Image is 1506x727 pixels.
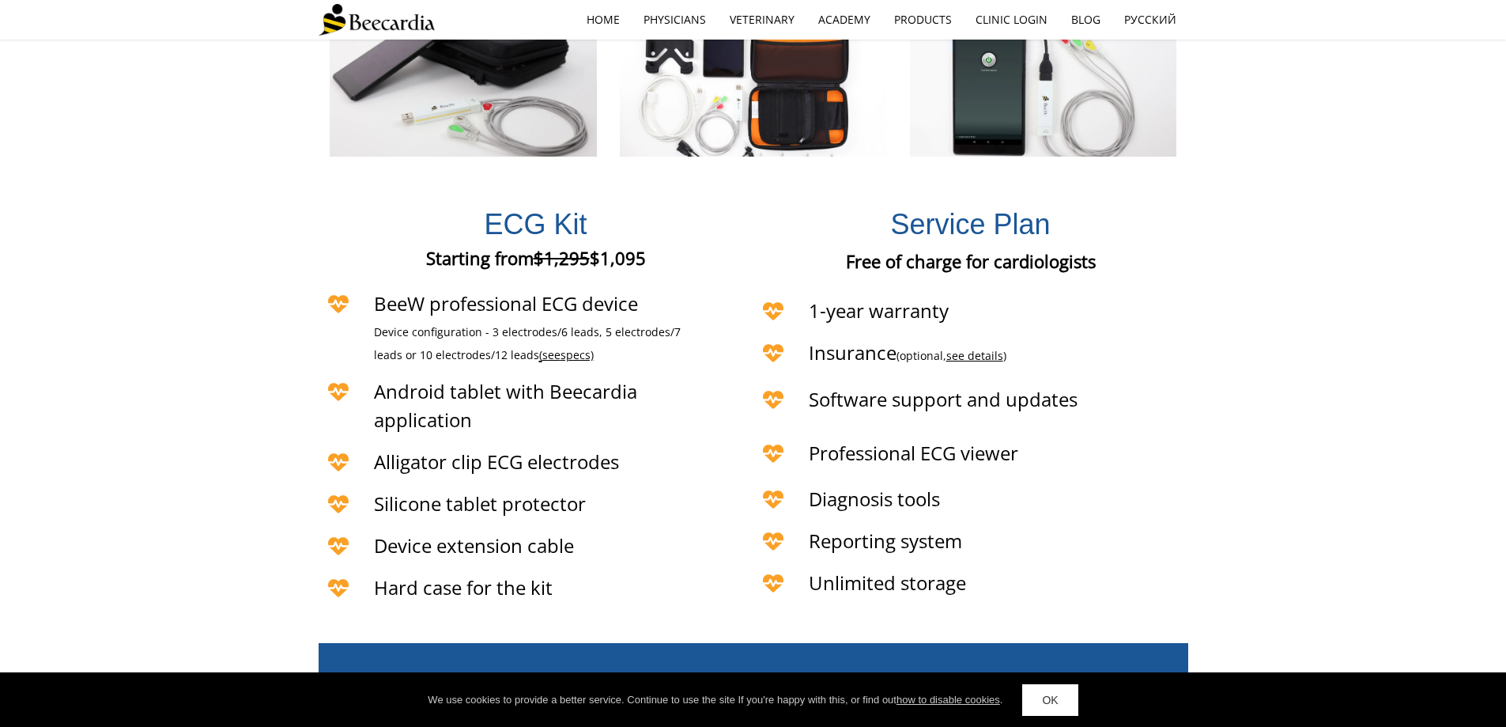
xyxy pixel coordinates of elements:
[809,386,1078,412] span: Software support and updates
[1022,684,1078,716] a: OK
[374,324,681,362] span: Device configuration - 3 electrodes/6 leads, 5 electrodes/7 leads or 10 electrodes/12 leads
[374,532,574,559] span: Device extension cable
[374,290,638,316] span: BeeW professional ECG device
[428,692,1002,708] div: We use cookies to provide a better service. Continue to use the site If you're happy with this, o...
[374,449,619,475] span: Alligator clip ECG electrodes
[809,528,962,554] span: Reporting system
[890,208,1050,240] span: Service Plan
[809,339,1006,365] span: Insurance
[374,574,553,600] span: Hard case for the kit
[882,2,964,38] a: Products
[809,486,940,512] span: Diagnosis tools
[809,297,949,324] span: 1-year warranty
[575,2,632,38] a: home
[809,570,966,596] span: Unlimited storage
[896,694,1000,706] a: how to disable cookies
[946,348,1003,363] a: see details
[806,2,882,38] a: Academy
[561,347,594,362] span: specs)
[374,378,637,433] span: Android tablet with Beecardia application
[718,2,806,38] a: Veterinary
[1112,2,1188,38] a: Русский
[484,208,587,240] span: ECG Kit
[632,2,718,38] a: Physicians
[374,490,586,517] span: Silicone tablet protector
[542,349,594,362] a: seespecs)
[319,4,435,36] img: Beecardia
[534,246,590,270] span: $1,295
[846,249,1096,273] span: Free of charge for cardiologists
[964,2,1059,38] a: Clinic Login
[1059,2,1112,38] a: Blog
[426,246,646,270] span: Starting from $1,095
[539,347,542,362] span: (
[809,440,1018,466] span: Professional ECG viewer
[896,348,1006,363] span: (optional, )
[542,347,561,362] span: see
